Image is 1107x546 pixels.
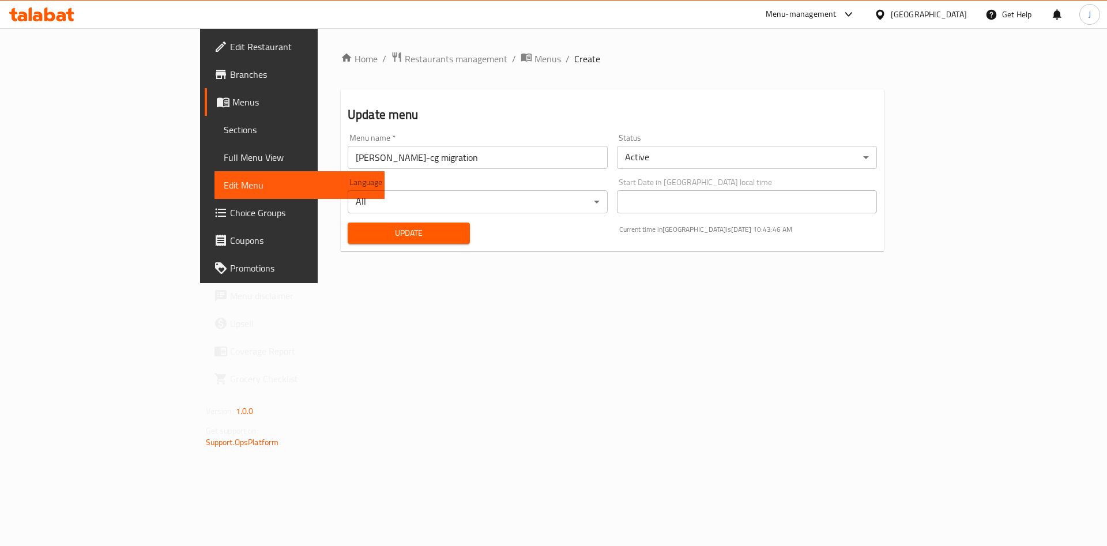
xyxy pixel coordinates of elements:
[214,171,385,199] a: Edit Menu
[521,51,561,66] a: Menus
[224,150,376,164] span: Full Menu View
[230,344,376,358] span: Coverage Report
[214,144,385,171] a: Full Menu View
[205,254,385,282] a: Promotions
[391,51,507,66] a: Restaurants management
[205,310,385,337] a: Upsell
[205,33,385,61] a: Edit Restaurant
[206,404,234,419] span: Version:
[230,317,376,330] span: Upsell
[232,95,376,109] span: Menus
[230,372,376,386] span: Grocery Checklist
[348,190,608,213] div: All
[230,40,376,54] span: Edit Restaurant
[205,199,385,227] a: Choice Groups
[224,178,376,192] span: Edit Menu
[205,337,385,365] a: Coverage Report
[617,146,877,169] div: Active
[224,123,376,137] span: Sections
[348,146,608,169] input: Please enter Menu name
[619,224,877,235] p: Current time in [GEOGRAPHIC_DATA] is [DATE] 10:43:46 AM
[341,51,884,66] nav: breadcrumb
[405,52,507,66] span: Restaurants management
[206,423,259,438] span: Get support on:
[574,52,600,66] span: Create
[230,289,376,303] span: Menu disclaimer
[891,8,967,21] div: [GEOGRAPHIC_DATA]
[205,282,385,310] a: Menu disclaimer
[230,206,376,220] span: Choice Groups
[230,67,376,81] span: Branches
[214,116,385,144] a: Sections
[230,261,376,275] span: Promotions
[1089,8,1091,21] span: J
[534,52,561,66] span: Menus
[236,404,254,419] span: 1.0.0
[348,223,470,244] button: Update
[205,88,385,116] a: Menus
[766,7,837,21] div: Menu-management
[205,227,385,254] a: Coupons
[206,435,279,450] a: Support.OpsPlatform
[357,226,461,240] span: Update
[230,234,376,247] span: Coupons
[205,61,385,88] a: Branches
[512,52,516,66] li: /
[348,106,877,123] h2: Update menu
[205,365,385,393] a: Grocery Checklist
[566,52,570,66] li: /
